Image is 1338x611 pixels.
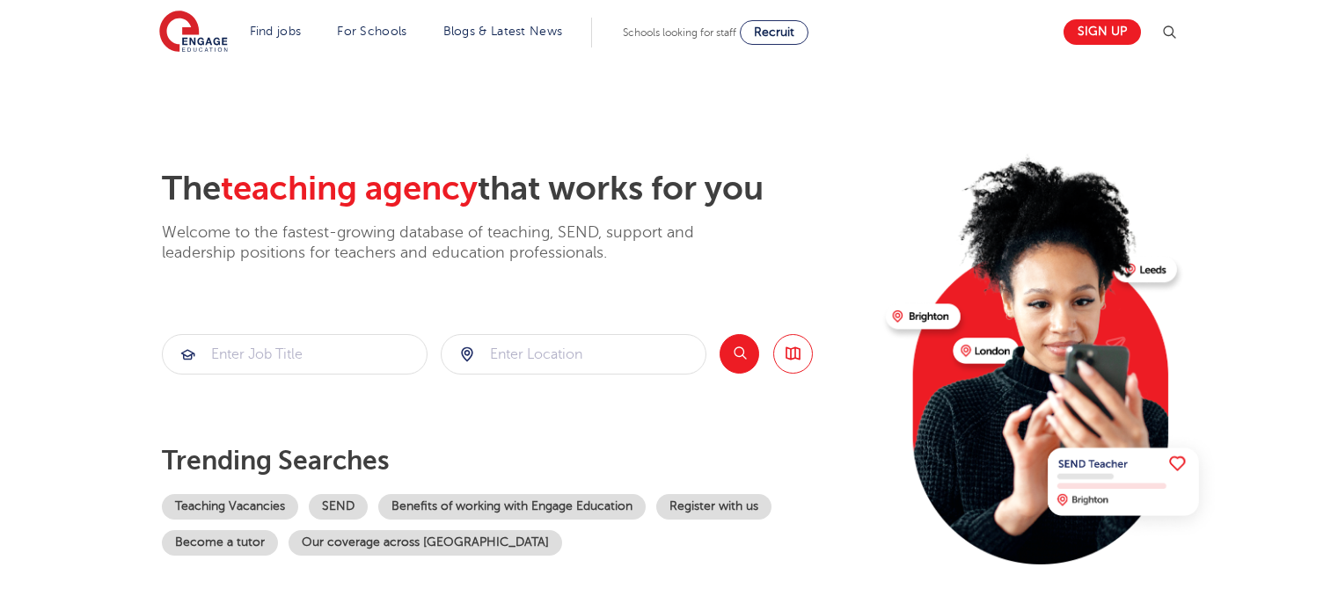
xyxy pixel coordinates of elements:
button: Search [720,334,759,374]
a: Teaching Vacancies [162,494,298,520]
span: Schools looking for staff [623,26,736,39]
input: Submit [442,335,706,374]
span: teaching agency [221,170,478,207]
a: Benefits of working with Engage Education [378,494,646,520]
div: Submit [162,334,428,375]
p: Welcome to the fastest-growing database of teaching, SEND, support and leadership positions for t... [162,222,742,264]
div: Submit [441,334,706,375]
h2: The that works for you [162,169,872,209]
p: Trending searches [162,445,872,476]
a: Recruit [740,20,808,45]
input: Submit [163,335,427,374]
a: For Schools [337,25,406,38]
a: Blogs & Latest News [443,25,563,38]
a: Register with us [656,494,771,520]
span: Recruit [754,25,794,39]
a: Sign up [1064,19,1141,45]
img: Engage Education [159,11,228,55]
a: Our coverage across [GEOGRAPHIC_DATA] [289,530,562,556]
a: SEND [309,494,368,520]
a: Become a tutor [162,530,278,556]
a: Find jobs [250,25,302,38]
